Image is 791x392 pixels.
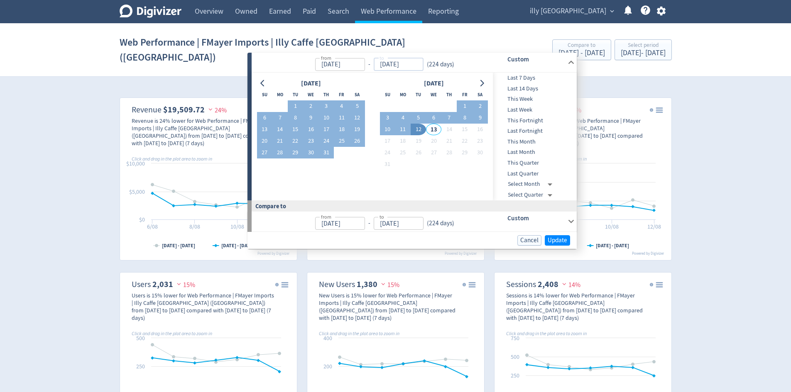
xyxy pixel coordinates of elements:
[257,112,272,124] button: 6
[493,137,575,146] span: This Month
[473,147,488,158] button: 30
[318,124,334,135] button: 17
[538,279,558,290] strong: 2,408
[476,78,488,89] button: Go to next month
[621,49,666,57] div: [DATE] - [DATE]
[334,124,349,135] button: 18
[548,237,567,243] span: Update
[545,235,570,246] button: Update
[506,292,650,321] div: Sessions is 14% lower for Web Performance | FMayer Imports | Illy Caffe [GEOGRAPHIC_DATA] ([GEOGR...
[560,281,580,289] span: 14%
[441,89,457,100] th: Thursday
[441,124,457,135] button: 14
[424,60,458,69] div: ( 224 days )
[380,147,395,158] button: 24
[493,158,575,168] div: This Quarter
[457,124,472,135] button: 15
[299,78,323,89] div: [DATE]
[411,124,426,135] button: 12
[426,112,441,124] button: 6
[132,117,275,147] div: Revenue is 24% lower for Web Performance | FMayer Imports | Illy Caffe [GEOGRAPHIC_DATA] ([GEOGRA...
[558,49,605,57] div: [DATE] - [DATE]
[132,279,151,290] dt: Users
[615,39,672,60] button: Select period[DATE]- [DATE]
[493,115,575,126] div: This Fortnight
[511,353,519,360] text: 500
[303,147,318,158] button: 30
[380,213,384,220] label: to
[163,104,205,115] strong: $19,509.72
[129,188,145,195] text: $5,000
[257,147,272,158] button: 27
[288,135,303,147] button: 22
[323,334,332,342] text: 400
[506,117,650,147] div: Key Events is 35% lower for Web Performance | FMayer Imports | Illy Caffe [GEOGRAPHIC_DATA] ([GEO...
[493,73,575,83] span: Last 7 Days
[318,112,334,124] button: 10
[380,89,395,100] th: Sunday
[380,112,395,124] button: 3
[319,292,463,321] div: New Users is 15% lower for Web Performance | FMayer Imports | Illy Caffe [GEOGRAPHIC_DATA] ([GEOG...
[379,281,399,289] span: 15%
[411,135,426,147] button: 19
[221,242,254,249] text: [DATE] - [DATE]
[132,292,275,321] div: Users is 15% lower for Web Performance | FMayer Imports | Illy Caffe [GEOGRAPHIC_DATA] ([GEOGRAPH...
[350,89,365,100] th: Saturday
[493,158,575,168] span: This Quarter
[252,53,577,73] div: from-to(224 days)Custom
[350,135,365,147] button: 26
[441,147,457,158] button: 28
[147,223,158,230] text: 6/08
[152,279,173,290] strong: 2,031
[132,156,212,162] i: Click and drag in the plot area to zoom in
[457,100,472,112] button: 1
[493,84,575,93] span: Last 14 Days
[318,89,334,100] th: Thursday
[632,251,664,256] text: Powered by Digivizer
[162,242,195,249] text: [DATE] - [DATE]
[511,372,519,379] text: 250
[493,73,575,200] nav: presets
[457,112,472,124] button: 8
[508,179,556,190] div: Select Month
[206,106,227,114] span: 24%
[319,330,399,337] i: Click and drag in the plot area to zoom in
[493,147,575,158] div: Last Month
[252,212,577,231] div: from-to(224 days)Custom
[506,279,536,290] dt: Sessions
[132,330,212,337] i: Click and drag in the plot area to zoom in
[441,112,457,124] button: 7
[441,135,457,147] button: 21
[357,279,377,290] strong: 1,380
[334,135,349,147] button: 25
[350,112,365,124] button: 12
[334,89,349,100] th: Friday
[252,73,577,200] div: from-to(224 days)Custom
[426,89,441,100] th: Wednesday
[379,281,387,287] img: negative-performance.svg
[319,279,355,290] dt: New Users
[621,42,666,49] div: Select period
[473,100,488,112] button: 2
[288,89,303,100] th: Tuesday
[303,124,318,135] button: 16
[395,112,411,124] button: 4
[272,112,288,124] button: 7
[175,281,183,287] img: negative-performance.svg
[605,223,619,230] text: 10/08
[380,54,384,61] label: to
[257,251,290,256] text: Powered by Digivizer
[395,124,411,135] button: 11
[132,105,162,115] dt: Revenue
[493,83,575,94] div: Last 14 Days
[493,169,575,178] span: Last Quarter
[493,105,575,114] span: Last Week
[321,213,331,220] label: from
[257,89,272,100] th: Sunday
[445,251,477,256] text: Powered by Digivizer
[552,39,611,60] button: Compare to[DATE] - [DATE]
[288,147,303,158] button: 29
[272,135,288,147] button: 21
